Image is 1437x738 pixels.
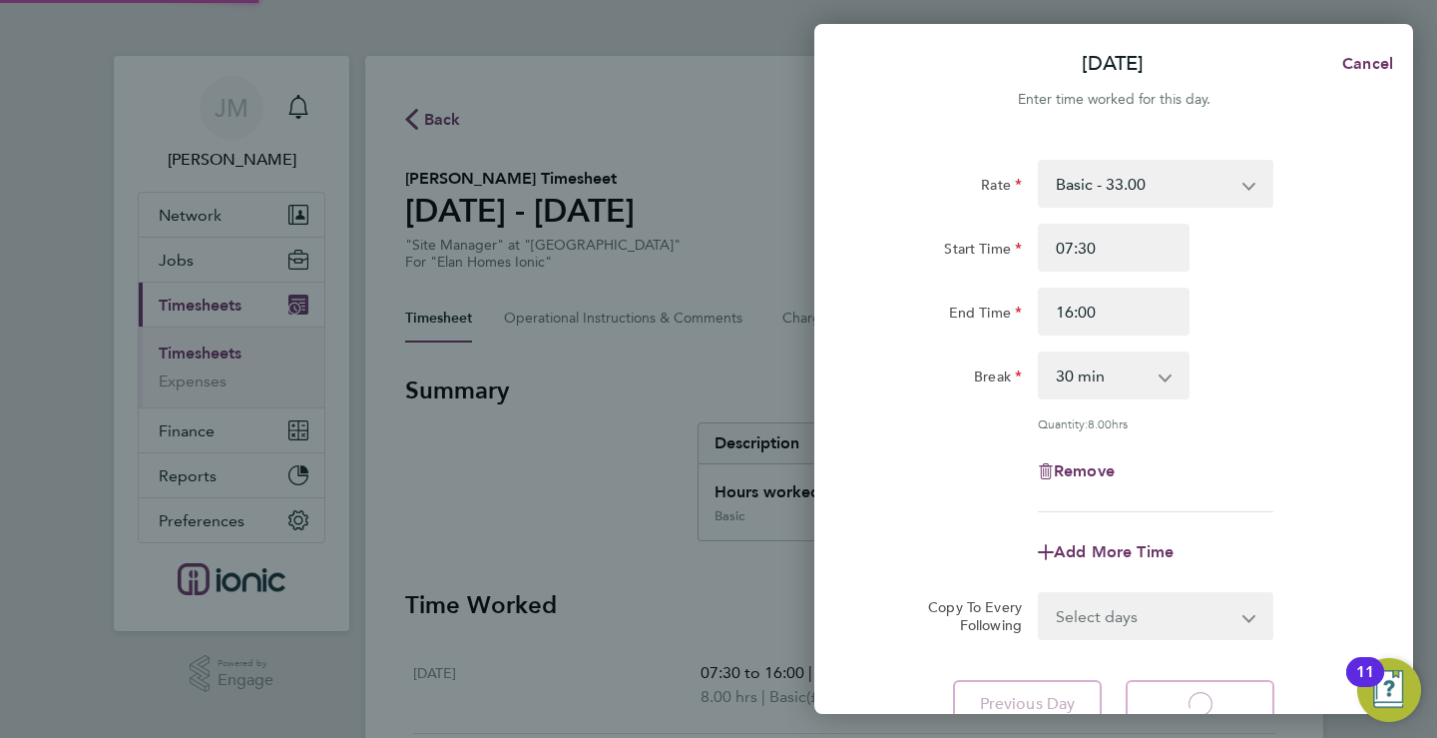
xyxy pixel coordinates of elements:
span: Add More Time [1054,542,1174,561]
input: E.g. 18:00 [1038,288,1190,336]
label: Rate [981,176,1022,200]
label: Start Time [944,240,1022,264]
div: 11 [1356,672,1374,698]
span: Cancel [1336,54,1393,73]
div: Enter time worked for this day. [814,88,1413,112]
button: Remove [1038,463,1115,479]
label: End Time [949,304,1022,328]
label: Break [974,368,1022,391]
button: Add More Time [1038,544,1174,560]
span: Remove [1054,461,1115,480]
button: Cancel [1310,44,1413,84]
button: Open Resource Center, 11 new notifications [1357,658,1421,722]
div: Quantity: hrs [1038,415,1273,431]
p: [DATE] [1082,50,1144,78]
span: 8.00 [1088,415,1112,431]
input: E.g. 08:00 [1038,224,1190,272]
label: Copy To Every Following [912,598,1022,634]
